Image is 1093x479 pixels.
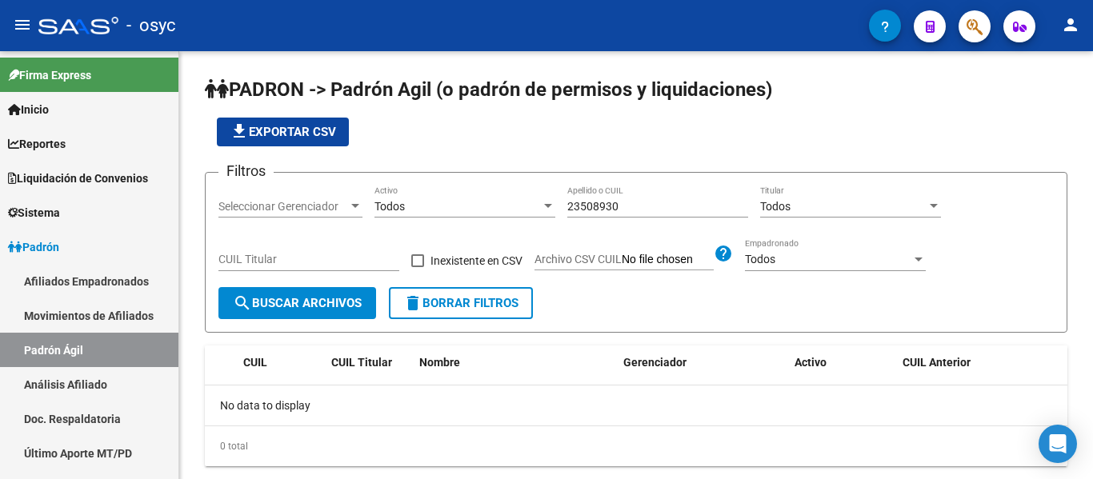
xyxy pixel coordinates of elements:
[325,345,413,380] datatable-header-cell: CUIL Titular
[374,200,405,213] span: Todos
[218,287,376,319] button: Buscar Archivos
[13,15,32,34] mat-icon: menu
[8,135,66,153] span: Reportes
[237,345,325,380] datatable-header-cell: CUIL
[8,66,91,84] span: Firma Express
[714,244,733,263] mat-icon: help
[623,356,687,369] span: Gerenciador
[233,293,252,313] mat-icon: search
[331,356,392,369] span: CUIL Titular
[389,287,533,319] button: Borrar Filtros
[788,345,896,380] datatable-header-cell: Activo
[8,238,59,256] span: Padrón
[403,293,422,313] mat-icon: delete
[243,356,267,369] span: CUIL
[430,251,522,270] span: Inexistente en CSV
[419,356,460,369] span: Nombre
[8,204,60,222] span: Sistema
[205,426,1067,466] div: 0 total
[8,101,49,118] span: Inicio
[126,8,176,43] span: - osyc
[8,170,148,187] span: Liquidación de Convenios
[745,253,775,265] span: Todos
[205,78,772,101] span: PADRON -> Padrón Agil (o padrón de permisos y liquidaciones)
[403,296,518,310] span: Borrar Filtros
[1061,15,1080,34] mat-icon: person
[233,296,362,310] span: Buscar Archivos
[795,356,827,369] span: Activo
[230,122,249,141] mat-icon: file_download
[617,345,789,380] datatable-header-cell: Gerenciador
[217,118,349,146] button: Exportar CSV
[413,345,617,380] datatable-header-cell: Nombre
[1039,425,1077,463] div: Open Intercom Messenger
[534,253,622,265] span: Archivo CSV CUIL
[903,356,971,369] span: CUIL Anterior
[205,385,1067,425] div: No data to display
[218,160,274,182] h3: Filtros
[760,200,791,213] span: Todos
[896,345,1068,380] datatable-header-cell: CUIL Anterior
[622,253,714,267] input: Archivo CSV CUIL
[230,125,336,139] span: Exportar CSV
[218,200,348,214] span: Seleccionar Gerenciador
